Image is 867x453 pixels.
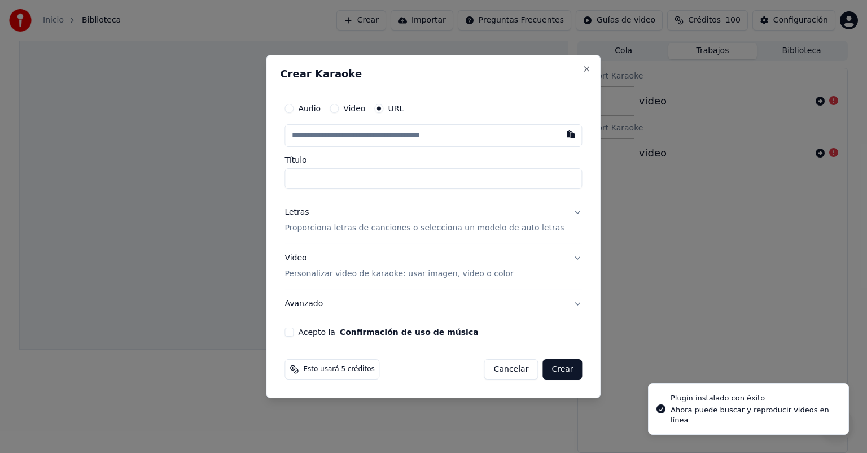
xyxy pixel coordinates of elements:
button: Crear [542,359,582,380]
label: Audio [298,104,321,112]
button: LetrasProporciona letras de canciones o selecciona un modelo de auto letras [284,198,582,243]
label: Acepto la [298,328,478,336]
label: Video [343,104,365,112]
div: Letras [284,207,309,218]
p: Proporciona letras de canciones o selecciona un modelo de auto letras [284,223,564,234]
button: Acepto la [340,328,479,336]
button: Cancelar [484,359,538,380]
h2: Crear Karaoke [280,69,586,79]
p: Personalizar video de karaoke: usar imagen, video o color [284,268,513,280]
button: VideoPersonalizar video de karaoke: usar imagen, video o color [284,243,582,289]
button: Avanzado [284,289,582,319]
label: Título [284,156,582,164]
span: Esto usará 5 créditos [303,365,374,374]
div: Video [284,252,513,280]
label: URL [388,104,404,112]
